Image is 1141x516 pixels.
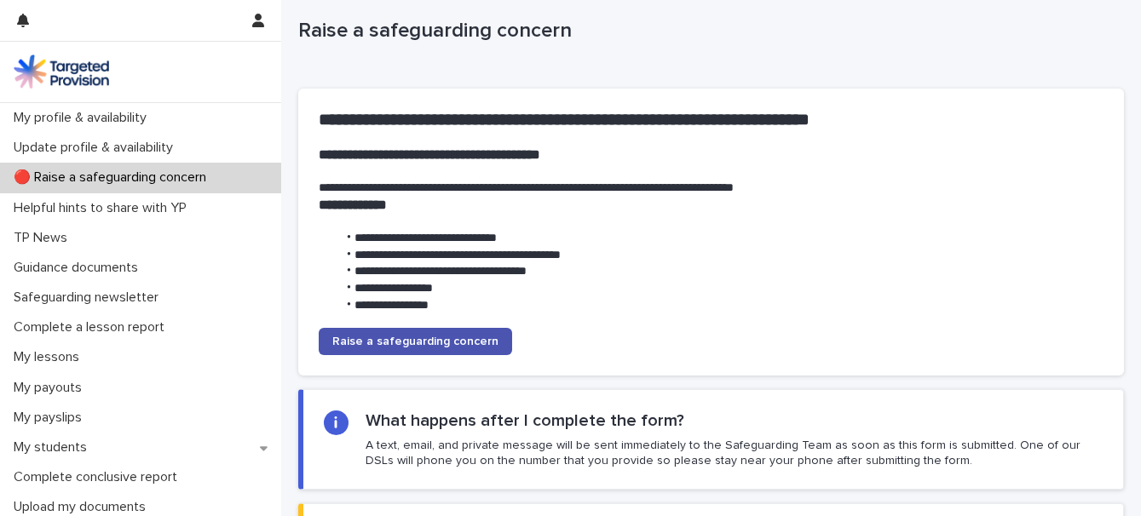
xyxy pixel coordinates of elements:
[14,54,109,89] img: M5nRWzHhSzIhMunXDL62
[366,438,1103,468] p: A text, email, and private message will be sent immediately to the Safeguarding Team as soon as t...
[319,328,512,355] a: Raise a safeguarding concern
[7,410,95,426] p: My payslips
[332,335,498,347] span: Raise a safeguarding concern
[7,499,159,515] p: Upload my documents
[7,200,200,216] p: Helpful hints to share with YP
[7,110,160,126] p: My profile & availability
[7,469,191,485] p: Complete conclusive report
[7,230,81,246] p: TP News
[7,290,172,306] p: Safeguarding newsletter
[7,380,95,396] p: My payouts
[7,319,178,335] p: Complete a lesson report
[298,19,1117,43] p: Raise a safeguarding concern
[7,140,187,156] p: Update profile & availability
[7,260,152,276] p: Guidance documents
[7,349,93,365] p: My lessons
[7,169,220,186] p: 🔴 Raise a safeguarding concern
[7,439,101,456] p: My students
[366,410,684,431] h2: What happens after I complete the form?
